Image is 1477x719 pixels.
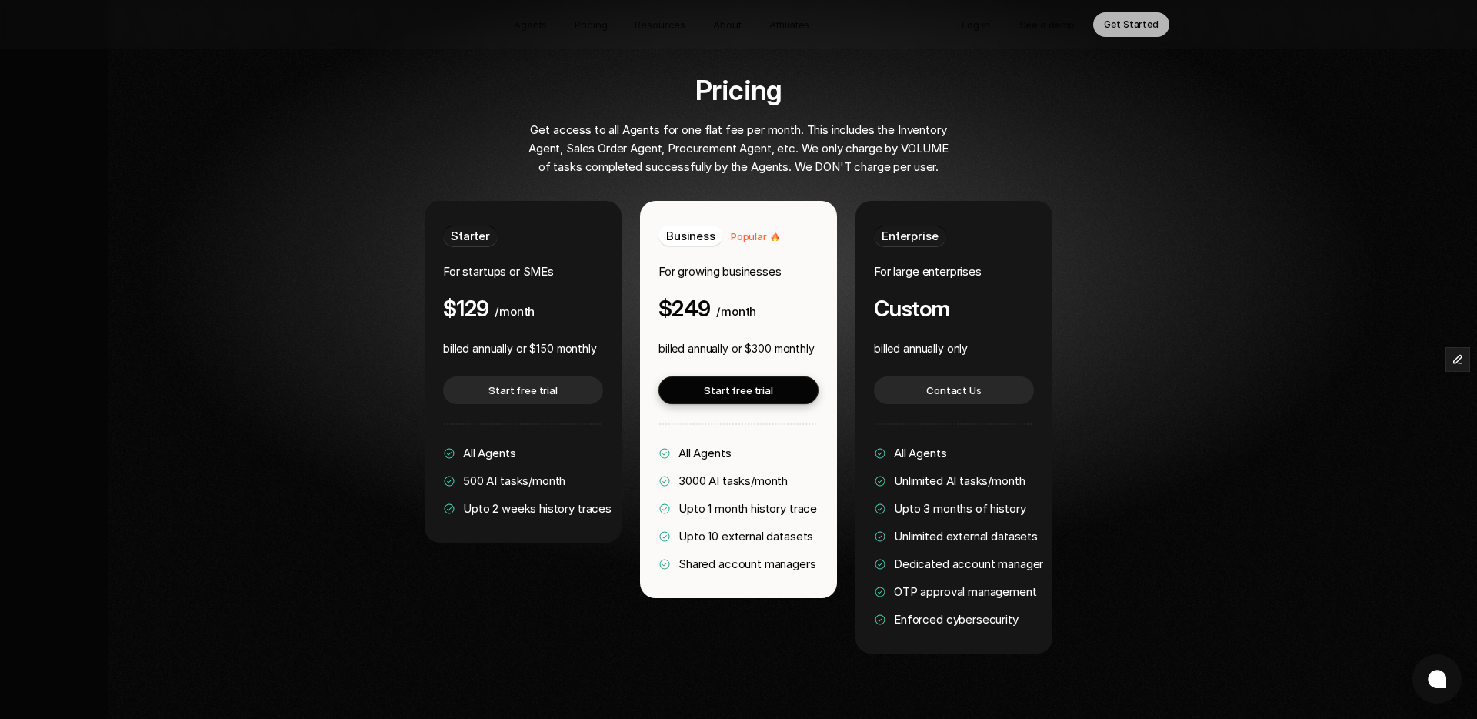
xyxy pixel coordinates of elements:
[894,446,947,460] span: All Agents
[760,12,819,37] a: Affiliates
[463,446,516,460] span: All Agents
[565,12,616,37] a: Pricing
[704,383,773,398] p: Start free trial
[894,584,1037,599] span: OTP approval management
[658,339,815,358] p: billed annually or $300 monthly
[463,473,565,488] span: 500 AI tasks/month
[678,557,816,571] span: Shared account managers
[874,264,982,279] span: For large enterprises
[443,376,603,404] a: Start free trial
[658,264,782,279] span: For growing businesses
[488,383,558,398] p: Start free trial
[962,17,989,32] p: Log in
[443,339,597,358] p: billed annually or $150 monthly
[678,529,813,543] span: Upto 10 external datasets
[894,529,1038,543] span: Unlimited external datasets
[1009,12,1086,37] a: See a demo
[894,473,1025,488] span: Unlimited AI tasks/month
[731,230,767,242] span: Popular
[505,12,556,37] a: Agents
[882,229,939,243] span: Enterprise
[678,473,788,488] span: 3000 AI tasks/month
[635,17,685,32] p: Resources
[514,17,547,32] p: Agents
[658,296,710,321] h4: $249
[716,304,756,319] span: /month
[443,264,554,279] span: For startups or SMEs
[443,296,488,321] h4: $129
[495,304,535,319] span: /month
[894,501,1025,516] span: Upto 3 months of history
[894,612,1019,627] span: Enforced cybersecurity
[926,383,982,398] p: Contact Us
[713,17,741,32] p: About
[704,12,750,37] a: About
[1412,654,1462,704] button: Open chat window
[400,75,1077,105] h2: Pricing
[874,339,968,358] p: billed annually only
[678,501,817,516] span: Upto 1 month history trace
[678,446,732,460] span: All Agents
[625,12,695,37] a: Resources
[1019,17,1075,32] p: See a demo
[1104,17,1159,32] p: Get Started
[951,12,1000,37] a: Log in
[894,557,1043,571] span: Dedicated account manager
[575,17,607,32] p: Pricing
[658,376,819,404] a: Start free trial
[769,17,810,32] p: Affiliates
[874,296,949,321] h4: Custom
[666,229,715,243] span: Business
[463,501,612,516] span: Upto 2 weeks history traces
[1446,348,1469,371] button: Edit Framer Content
[451,229,490,243] span: Starter
[874,376,1034,404] a: Contact Us
[1093,12,1169,37] a: Get Started
[528,122,952,174] span: Get access to all Agents for one flat fee per month. This includes the Inventory Agent, Sales Ord...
